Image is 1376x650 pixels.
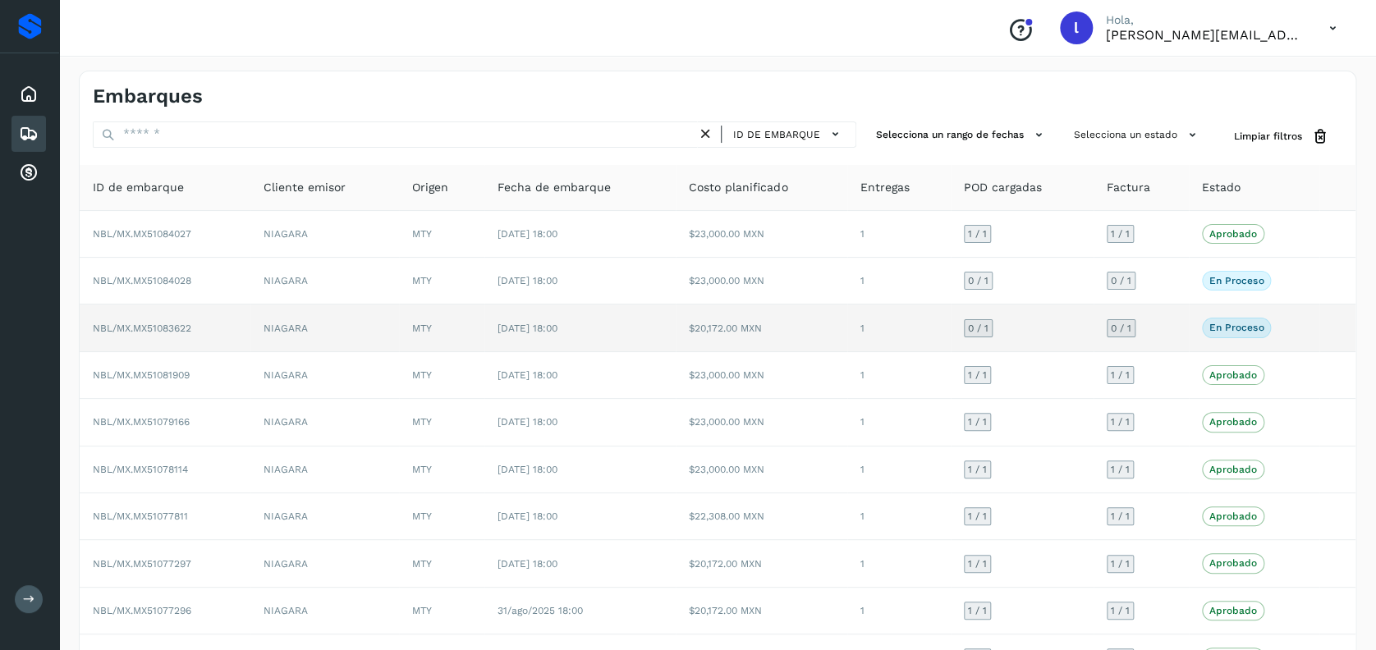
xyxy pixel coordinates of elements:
[1221,121,1342,152] button: Limpiar filtros
[968,276,988,286] span: 0 / 1
[93,228,191,240] span: NBL/MX.MX51084027
[1209,275,1264,286] p: En proceso
[1234,129,1302,144] span: Limpiar filtros
[689,179,787,196] span: Costo planificado
[1067,121,1208,149] button: Selecciona un estado
[498,179,611,196] span: Fecha de embarque
[250,446,399,493] td: NIAGARA
[498,464,557,475] span: [DATE] 18:00
[399,493,484,540] td: MTY
[1111,559,1130,569] span: 1 / 1
[498,416,557,428] span: [DATE] 18:00
[968,465,987,474] span: 1 / 1
[250,540,399,587] td: NIAGARA
[11,116,46,152] div: Embarques
[399,304,484,351] td: MTY
[1209,510,1257,522] p: Aprobado
[250,352,399,399] td: NIAGARA
[250,399,399,446] td: NIAGARA
[93,85,203,108] h4: Embarques
[93,605,191,616] span: NBL/MX.MX51077296
[93,179,184,196] span: ID de embarque
[847,399,951,446] td: 1
[676,493,846,540] td: $22,308.00 MXN
[1111,465,1130,474] span: 1 / 1
[250,211,399,258] td: NIAGARA
[847,258,951,304] td: 1
[250,304,399,351] td: NIAGARA
[968,417,987,427] span: 1 / 1
[676,258,846,304] td: $23,000.00 MXN
[1106,13,1303,27] p: Hola,
[1209,464,1257,475] p: Aprobado
[250,588,399,634] td: NIAGARA
[498,369,557,381] span: [DATE] 18:00
[399,211,484,258] td: MTY
[93,323,191,334] span: NBL/MX.MX51083622
[847,588,951,634] td: 1
[399,540,484,587] td: MTY
[968,511,987,521] span: 1 / 1
[847,211,951,258] td: 1
[860,179,910,196] span: Entregas
[93,416,190,428] span: NBL/MX.MX51079166
[676,446,846,493] td: $23,000.00 MXN
[498,605,583,616] span: 31/ago/2025 18:00
[728,122,849,146] button: ID de embarque
[1111,229,1130,239] span: 1 / 1
[1209,369,1257,381] p: Aprobado
[968,606,987,616] span: 1 / 1
[733,127,820,142] span: ID de embarque
[250,493,399,540] td: NIAGARA
[847,493,951,540] td: 1
[1202,179,1241,196] span: Estado
[399,258,484,304] td: MTY
[399,446,484,493] td: MTY
[399,588,484,634] td: MTY
[498,323,557,334] span: [DATE] 18:00
[676,399,846,446] td: $23,000.00 MXN
[498,275,557,286] span: [DATE] 18:00
[1111,276,1131,286] span: 0 / 1
[1111,606,1130,616] span: 1 / 1
[250,258,399,304] td: NIAGARA
[1209,605,1257,616] p: Aprobado
[1106,27,1303,43] p: lorena.rojo@serviciosatc.com.mx
[498,228,557,240] span: [DATE] 18:00
[412,179,448,196] span: Origen
[93,558,191,570] span: NBL/MX.MX51077297
[968,370,987,380] span: 1 / 1
[1111,323,1131,333] span: 0 / 1
[11,76,46,112] div: Inicio
[1209,557,1257,569] p: Aprobado
[847,304,951,351] td: 1
[1209,322,1264,333] p: En proceso
[11,155,46,191] div: Cuentas por cobrar
[1111,511,1130,521] span: 1 / 1
[676,540,846,587] td: $20,172.00 MXN
[676,211,846,258] td: $23,000.00 MXN
[1209,416,1257,428] p: Aprobado
[399,352,484,399] td: MTY
[847,352,951,399] td: 1
[968,229,987,239] span: 1 / 1
[847,446,951,493] td: 1
[676,352,846,399] td: $23,000.00 MXN
[1111,417,1130,427] span: 1 / 1
[676,588,846,634] td: $20,172.00 MXN
[869,121,1054,149] button: Selecciona un rango de fechas
[964,179,1042,196] span: POD cargadas
[676,304,846,351] td: $20,172.00 MXN
[1209,228,1257,240] p: Aprobado
[264,179,346,196] span: Cliente emisor
[93,369,190,381] span: NBL/MX.MX51081909
[1107,179,1150,196] span: Factura
[93,275,191,286] span: NBL/MX.MX51084028
[847,540,951,587] td: 1
[498,558,557,570] span: [DATE] 18:00
[93,510,188,522] span: NBL/MX.MX51077811
[968,323,988,333] span: 0 / 1
[93,464,188,475] span: NBL/MX.MX51078114
[968,559,987,569] span: 1 / 1
[1111,370,1130,380] span: 1 / 1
